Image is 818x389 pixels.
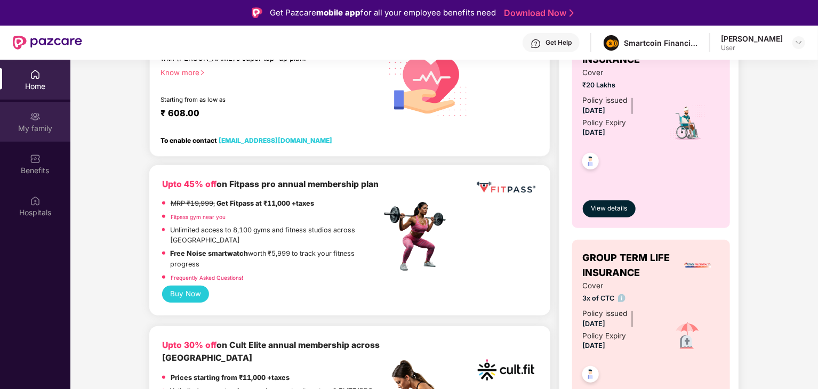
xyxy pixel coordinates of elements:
button: Buy Now [162,286,210,303]
div: Policy Expiry [583,117,627,128]
span: [DATE] [583,342,606,350]
div: Get Pazcare for all your employee benefits need [270,6,496,19]
span: GROUP TERM LIFE INSURANCE [583,250,677,281]
b: Upto 45% off [162,179,216,189]
img: svg+xml;base64,PHN2ZyBpZD0iSG9tZSIgeG1sbnM9Imh0dHA6Ly93d3cudzMub3JnLzIwMDAvc3ZnIiB3aWR0aD0iMjAiIG... [30,69,41,80]
div: Policy issued [583,95,628,106]
div: User [721,44,783,52]
img: info [618,294,626,302]
p: Unlimited access to 8,100 gyms and fitness studios across [GEOGRAPHIC_DATA] [170,225,381,246]
button: View details [583,200,636,217]
div: Know more [161,68,375,76]
img: svg+xml;base64,PHN2ZyBpZD0iRHJvcGRvd24tMzJ4MzIiIHhtbG5zPSJodHRwOi8vd3d3LnczLm9yZy8yMDAwL3N2ZyIgd2... [795,38,803,47]
span: Cover [583,280,656,291]
img: svg+xml;base64,PHN2ZyB4bWxucz0iaHR0cDovL3d3dy53My5vcmcvMjAwMC9zdmciIHdpZHRoPSI0OC45NDMiIGhlaWdodD... [578,363,604,389]
img: svg+xml;base64,PHN2ZyBpZD0iSG9zcGl0YWxzIiB4bWxucz0iaHR0cDovL3d3dy53My5vcmcvMjAwMC9zdmciIHdpZHRoPS... [30,196,41,206]
img: svg+xml;base64,PHN2ZyBpZD0iQmVuZWZpdHMiIHhtbG5zPSJodHRwOi8vd3d3LnczLm9yZy8yMDAwL3N2ZyIgd2lkdGg9Ij... [30,153,41,164]
div: Smartcoin Financials Private Limited [624,38,699,48]
div: Starting from as low as [161,96,336,103]
img: Logo [252,7,262,18]
img: fpp.png [381,199,455,274]
img: svg+xml;base64,PHN2ZyBpZD0iSGVscC0zMngzMiIgeG1sbnM9Imh0dHA6Ly93d3cudzMub3JnLzIwMDAvc3ZnIiB3aWR0aD... [531,38,541,49]
b: Upto 30% off [162,340,216,350]
div: Policy Expiry [583,330,627,342]
b: on Cult Elite annual membership across [GEOGRAPHIC_DATA] [162,340,380,363]
img: svg+xml;base64,PHN2ZyB4bWxucz0iaHR0cDovL3d3dy53My5vcmcvMjAwMC9zdmciIHdpZHRoPSI0OC45NDMiIGhlaWdodD... [578,150,604,176]
a: Frequently Asked Questions! [171,274,243,281]
strong: Get Fitpass at ₹11,000 +taxes [216,199,314,207]
div: To enable contact [161,136,332,144]
span: View details [591,204,627,214]
strong: mobile app [316,7,360,18]
span: [DATE] [583,107,606,115]
p: worth ₹5,999 to track your fitness progress [171,248,381,270]
img: insurerLogo [684,251,712,280]
img: svg+xml;base64,PHN2ZyB4bWxucz0iaHR0cDovL3d3dy53My5vcmcvMjAwMC9zdmciIHhtbG5zOnhsaW5rPSJodHRwOi8vd3... [381,31,476,128]
div: Policy issued [583,308,628,319]
span: [DATE] [583,128,606,136]
span: right [199,70,205,76]
div: Get Help [546,38,572,47]
strong: Prices starting from ₹11,000 +taxes [171,374,290,382]
a: Fitpass gym near you [171,214,226,220]
a: Download Now [504,7,571,19]
a: [EMAIL_ADDRESS][DOMAIN_NAME] [219,136,332,144]
div: ₹ 608.00 [161,108,371,120]
b: on Fitpass pro annual membership plan [162,179,379,189]
img: Stroke [570,7,574,19]
span: Cover [583,67,656,78]
div: [PERSON_NAME] [721,34,783,44]
span: 3x of CTC [583,293,656,304]
img: New Pazcare Logo [13,36,82,50]
img: icon [669,104,706,142]
img: svg+xml;base64,PHN2ZyB3aWR0aD0iMjAiIGhlaWdodD0iMjAiIHZpZXdCb3g9IjAgMCAyMCAyMCIgZmlsbD0ibm9uZSIgeG... [30,111,41,122]
del: MRP ₹19,999, [171,199,215,207]
span: ₹20 Lakhs [583,80,656,91]
img: fppp.png [475,178,537,198]
img: image%20(1).png [604,35,619,51]
img: icon [669,318,706,355]
strong: Free Noise smartwatch [171,249,248,257]
span: [DATE] [583,320,606,328]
